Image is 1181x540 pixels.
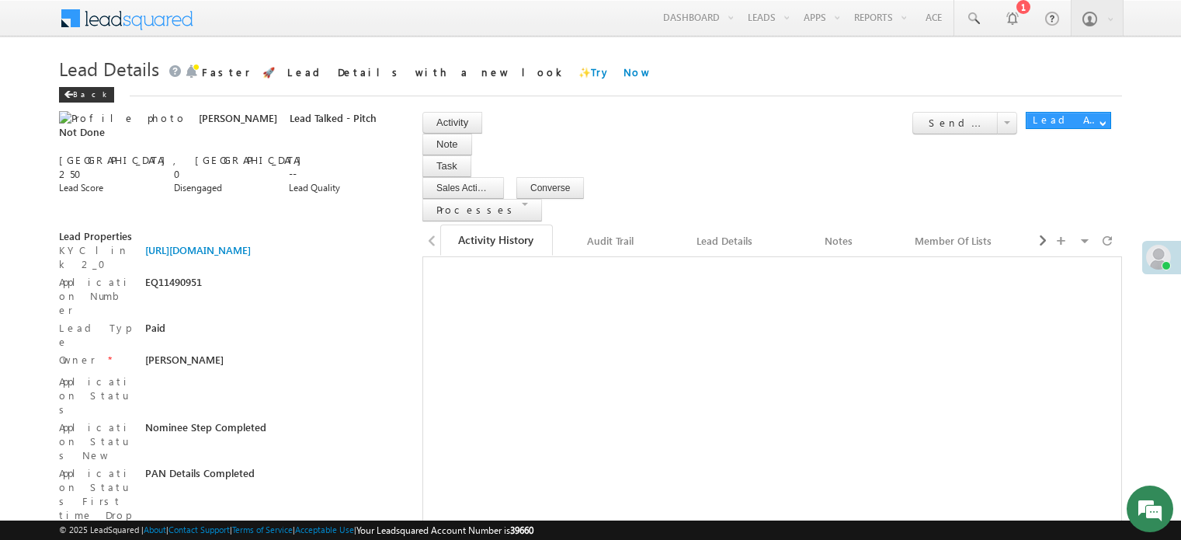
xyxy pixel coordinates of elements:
a: Acceptable Use [295,524,354,535]
label: Application Status First time Drop Off [59,466,137,536]
span: Processes [436,203,518,216]
div: Lead Actions [1033,113,1099,127]
div: PAN Details Completed [145,466,280,488]
div: EQ11490951 [145,275,280,297]
label: Application Status [59,375,137,416]
span: [PERSON_NAME] [145,353,224,366]
button: Send Email [912,112,998,134]
div: 250 [59,167,165,181]
a: [URL][DOMAIN_NAME] [145,243,251,256]
span: © 2025 LeadSquared | | | | | [59,523,533,538]
a: Member Of Lists [898,225,1010,257]
label: Application Number [59,275,137,317]
div: Member Of Lists [910,232,996,250]
div: Nominee Step Completed [145,420,280,442]
div: Paid [145,321,280,343]
span: [PERSON_NAME] [199,111,277,124]
div: 0 [174,167,280,181]
span: Lead Talked - Pitch Not Done [59,111,377,138]
span: Lead Details [59,56,159,81]
a: Back [59,86,122,99]
button: Activity [422,112,482,134]
button: Sales Activity [422,177,504,199]
span: [GEOGRAPHIC_DATA], [GEOGRAPHIC_DATA] [59,153,309,166]
div: Summary [1025,232,1111,250]
div: -- [289,167,395,181]
span: Faster 🚀 Lead Details with a new look ✨ [202,65,651,78]
img: Profile photo [59,111,186,125]
button: Task [422,155,471,177]
div: Lead Details [681,232,767,250]
div: Activity History [453,232,539,249]
span: Lead Properties [59,229,132,242]
div: Back [59,87,114,103]
button: Lead Actions [1026,112,1111,129]
button: Converse [516,177,584,199]
div: Audit Trail [567,232,653,250]
span: Send Email [929,116,1033,129]
label: Owner [59,353,96,367]
div: Disengaged [174,181,280,195]
a: About [144,524,166,535]
span: Your Leadsquared Account Number is [356,524,533,536]
span: 39660 [510,524,533,536]
label: KYC link 2_0 [59,243,137,271]
a: Notes [783,225,896,257]
button: Processes [422,199,542,221]
label: Lead Type [59,321,137,349]
div: Notes [796,232,882,250]
div: Lead Score [59,181,165,195]
a: Activity History [440,225,553,256]
a: Contact Support [168,524,230,535]
a: Audit Trail [554,225,667,257]
div: Lead Quality [289,181,395,195]
a: Summary [1013,225,1125,257]
a: Try Now [591,65,651,78]
a: +xx-xxxxxxxx10 [59,139,194,152]
button: Note [422,134,471,155]
a: Lead Details [669,225,781,257]
label: Application Status New [59,420,137,462]
a: Terms of Service [232,524,293,535]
